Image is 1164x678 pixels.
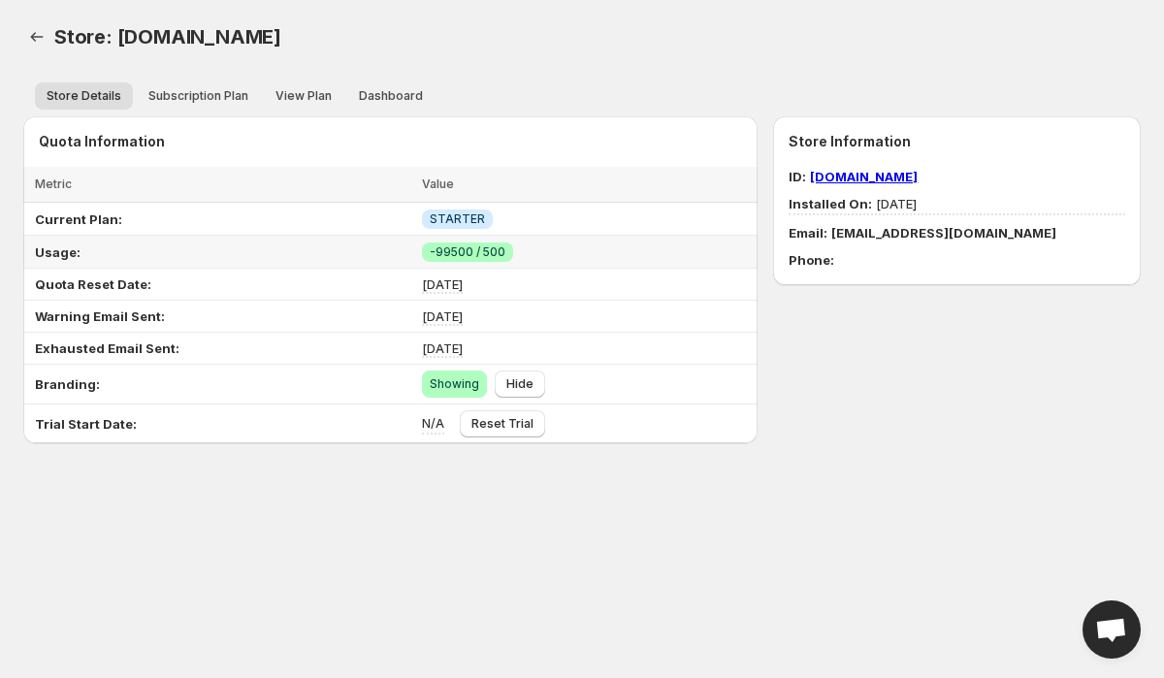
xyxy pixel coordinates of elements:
[137,82,260,110] button: Subscription plan
[148,88,248,104] span: Subscription Plan
[495,371,545,398] button: Hide
[275,88,332,104] span: View Plan
[35,211,122,227] strong: Current Plan:
[47,88,121,104] span: Store Details
[430,244,505,260] span: -99500 / 500
[35,244,81,260] strong: Usage:
[831,225,1056,241] span: [EMAIL_ADDRESS][DOMAIN_NAME]
[359,88,423,104] span: Dashboard
[264,82,343,110] button: View plan
[35,276,151,292] strong: Quota Reset Date:
[39,132,758,151] h3: Quota Information
[789,252,834,268] strong: Phone:
[422,177,454,191] span: Value
[1083,600,1141,659] a: Open chat
[422,415,444,431] span: N/A
[35,308,165,324] strong: Warning Email Sent:
[789,196,917,211] span: [DATE]
[35,416,137,432] strong: Trial Start Date:
[35,376,100,392] strong: Branding:
[422,276,463,292] span: [DATE]
[430,376,479,392] span: Showing
[460,410,545,437] button: Reset Trial
[789,225,827,241] strong: Email:
[789,132,1125,151] h3: Store Information
[430,211,485,227] span: STARTER
[35,177,72,191] span: Metric
[35,340,179,356] strong: Exhausted Email Sent:
[422,308,463,324] span: [DATE]
[35,82,133,110] button: Store details
[506,376,533,392] span: Hide
[347,82,435,110] button: Dashboard
[23,23,50,50] a: Back
[789,169,806,184] strong: ID:
[422,340,463,356] span: [DATE]
[54,25,281,48] span: Store: [DOMAIN_NAME]
[810,169,918,184] a: [DOMAIN_NAME]
[471,416,533,432] span: Reset Trial
[789,196,872,211] strong: Installed On:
